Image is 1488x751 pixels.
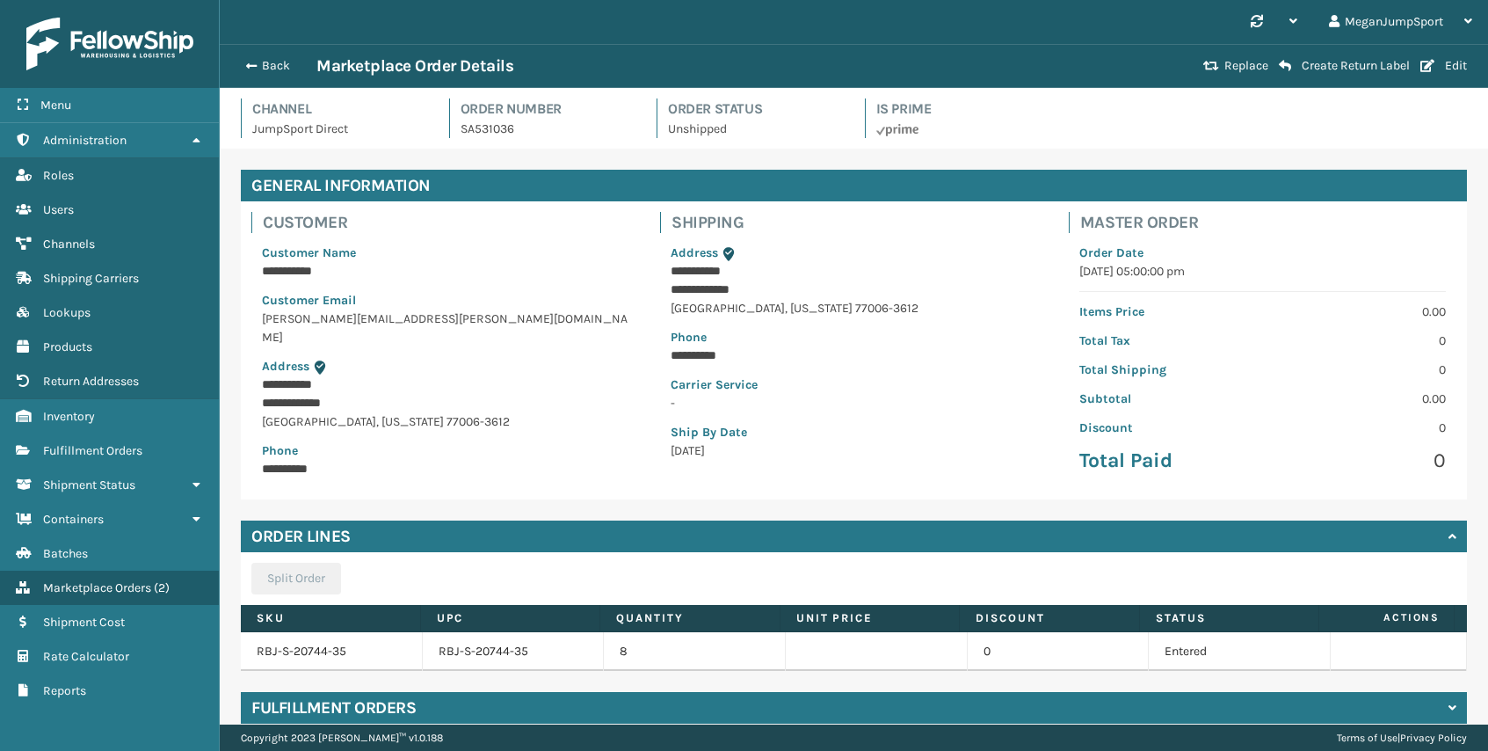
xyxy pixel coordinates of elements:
p: Phone [262,441,628,460]
p: [DATE] [671,441,1037,460]
span: Shipping Carriers [43,271,139,286]
span: Administration [43,133,127,148]
p: Discount [1079,419,1252,437]
p: Order Date [1079,244,1446,262]
p: Total Shipping [1079,361,1252,379]
p: 0 [1273,419,1445,437]
h4: Master Order [1080,212,1456,233]
label: UPC [437,610,584,626]
span: Shipment Cost [43,615,125,630]
i: Replace [1203,60,1219,72]
label: SKU [257,610,404,626]
label: Discount [976,610,1123,626]
span: Actions [1325,603,1450,632]
p: [GEOGRAPHIC_DATA] , [US_STATE] 77006-3612 [262,412,628,431]
span: Rate Calculator [43,649,129,664]
label: Status [1156,610,1303,626]
p: 0.00 [1273,303,1445,321]
span: Menu [40,98,71,113]
span: Roles [43,168,74,183]
p: Unshipped [668,120,844,138]
label: Unit Price [796,610,944,626]
span: Channels [43,237,95,252]
p: Customer Name [262,244,628,262]
button: Edit [1415,58,1472,74]
label: Quantity [616,610,764,626]
h4: General Information [241,170,1467,201]
a: Privacy Policy [1400,732,1467,744]
p: Customer Email [262,291,628,310]
p: [PERSON_NAME][EMAIL_ADDRESS][PERSON_NAME][DOMAIN_NAME] [262,310,628,346]
h3: Marketplace Order Details [316,55,513,77]
i: Create Return Label [1279,59,1291,73]
span: Return Addresses [43,374,139,389]
p: Ship By Date [671,423,1037,441]
span: ( 2 ) [154,580,170,595]
button: Back [236,58,316,74]
span: Lookups [43,305,91,320]
p: - [671,394,1037,412]
p: Items Price [1079,303,1252,321]
button: Replace [1198,58,1274,74]
td: Entered [1149,632,1331,671]
p: [GEOGRAPHIC_DATA] , [US_STATE] 77006-3612 [671,299,1037,317]
i: Edit [1420,60,1434,72]
p: Phone [671,328,1037,346]
span: Reports [43,683,86,698]
h4: Order Status [668,98,844,120]
button: Create Return Label [1274,58,1415,74]
img: logo [26,18,193,70]
h4: Customer [263,212,639,233]
button: Split Order [251,563,341,594]
p: Carrier Service [671,375,1037,394]
p: 0.00 [1273,390,1445,408]
h4: Order Lines [251,526,351,547]
p: SA531036 [461,120,636,138]
p: Copyright 2023 [PERSON_NAME]™ v 1.0.188 [241,725,443,751]
div: | [1337,725,1467,751]
span: Products [43,339,92,354]
p: 0 [1273,332,1445,350]
span: Inventory [43,409,95,424]
h4: Is Prime [876,98,1052,120]
p: JumpSport Direct [252,120,428,138]
p: 0 [1273,361,1445,379]
span: Containers [43,512,104,527]
span: Shipment Status [43,478,135,492]
a: RBJ-S-20744-35 [257,644,346,659]
span: Batches [43,546,88,561]
p: Subtotal [1079,390,1252,408]
p: [DATE] 05:00:00 pm [1079,262,1446,281]
h4: Fulfillment Orders [251,697,416,718]
h4: Order Number [461,98,636,120]
a: Terms of Use [1337,732,1397,744]
p: 0 [1273,448,1445,474]
span: Marketplace Orders [43,580,151,595]
td: 0 [968,632,1150,671]
span: Users [43,202,74,217]
p: Total Tax [1079,332,1252,350]
p: Total Paid [1079,448,1252,474]
span: Address [262,359,309,374]
td: 8 [604,632,786,671]
h4: Channel [252,98,428,120]
span: Address [671,245,718,260]
span: Fulfillment Orders [43,443,142,458]
td: RBJ-S-20744-35 [423,632,605,671]
h4: Shipping [671,212,1048,233]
